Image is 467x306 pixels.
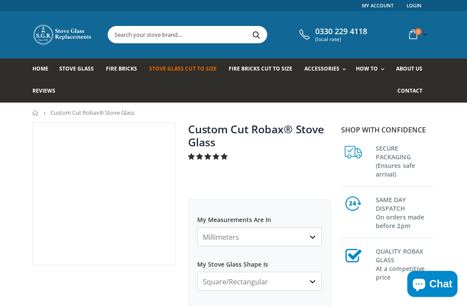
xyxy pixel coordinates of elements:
span: Stove Glass [59,65,94,72]
span: 0 [415,28,422,35]
span: Custom Cut Robax® Stove Glass [51,109,134,116]
h3: QUALITY ROBAX GLASS At a competitive price [376,245,435,282]
span: Fire Bricks Cut To Size [229,65,292,72]
a: Custom Cut Robax® Stove Glass [188,122,323,149]
a: Accessories [304,58,350,81]
a: Fire Bricks Cut To Size [229,58,299,81]
a: Home [32,58,55,81]
a: Fire Bricks [106,58,144,81]
h3: SECURE PACKAGING (Ensures safe arrival) [376,142,435,179]
span: Contact [397,87,422,94]
span: Fire Bricks [106,65,137,72]
p: Shop with confidence [341,125,435,135]
a: Stove Glass Cut To Size [149,58,223,81]
span: How To [356,65,378,72]
span: About us [396,65,422,72]
input: Search your stove brand... [108,26,346,43]
span: Home [32,65,48,72]
span: Reviews [32,87,55,94]
a: Home [32,110,39,116]
a: Stove Glass [59,58,100,81]
label: My Measurements Are In [197,208,322,224]
a: Reviews [32,81,62,103]
inbox-online-store-chat: Shopify online store chat [405,271,460,299]
span: 4.94 stars [188,152,229,161]
span: Stove Glass Cut To Size [149,65,216,72]
label: My Stove Glass Shape Is [197,253,322,268]
h3: SAME DAY DISPATCH On orders made before 2pm [376,194,435,230]
span: Accessories [304,65,339,72]
a: About us [396,58,429,81]
button: Search [246,26,266,43]
a: 0 [406,26,429,43]
a: Contact [397,81,429,103]
img: Stove Glass Replacement [32,24,93,45]
a: How To [356,58,389,81]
